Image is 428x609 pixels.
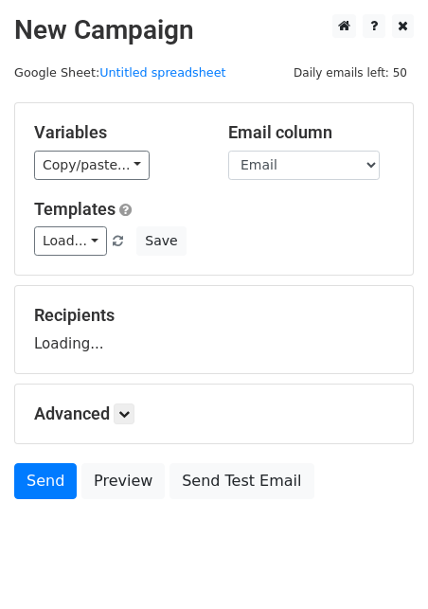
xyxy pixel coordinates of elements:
a: Daily emails left: 50 [287,65,414,80]
small: Google Sheet: [14,65,226,80]
a: Load... [34,226,107,256]
a: Preview [81,463,165,499]
h5: Recipients [34,305,394,326]
span: Daily emails left: 50 [287,63,414,83]
a: Copy/paste... [34,151,150,180]
h5: Advanced [34,403,394,424]
a: Send [14,463,77,499]
div: Loading... [34,305,394,354]
h2: New Campaign [14,14,414,46]
h5: Variables [34,122,200,143]
button: Save [136,226,186,256]
a: Send Test Email [169,463,313,499]
a: Templates [34,199,116,219]
h5: Email column [228,122,394,143]
a: Untitled spreadsheet [99,65,225,80]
